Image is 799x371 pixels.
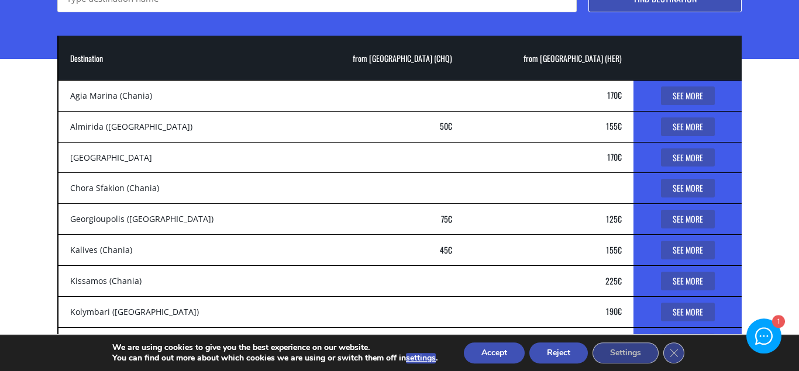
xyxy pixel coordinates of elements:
[606,213,622,225] bdi: 125
[58,204,292,235] td: Georgioupolis ([GEOGRAPHIC_DATA])
[112,353,438,363] p: You can find out more about which cookies we are using or switch them off in .
[618,213,622,225] span: €
[606,120,622,132] a: 155€
[58,296,292,327] td: Kolymbari ([GEOGRAPHIC_DATA])
[464,36,634,80] th: from [GEOGRAPHIC_DATA] (HER)
[607,89,622,101] a: 170€
[661,272,715,290] a: See More
[606,305,622,317] a: 190€
[605,275,622,287] a: 225€
[58,266,292,297] td: Kissamos (Chania)
[661,148,715,167] a: See More
[606,244,622,256] a: 155€
[58,142,292,173] td: [GEOGRAPHIC_DATA]
[661,117,715,136] a: See More
[441,213,452,225] bdi: 75
[618,244,622,256] span: €
[618,275,622,287] span: €
[58,111,292,142] td: Almirida ([GEOGRAPHIC_DATA])
[618,305,622,317] span: €
[58,235,292,266] td: Kalives (Chania)
[661,241,715,259] a: See More
[440,120,452,132] a: 50€
[606,305,622,317] bdi: 190
[58,173,292,204] td: Chora Sfakion (Chania)
[606,244,622,256] bdi: 155
[607,151,622,163] a: 170€
[661,334,715,352] a: See More
[606,213,622,225] a: 125€
[661,303,715,321] a: See More
[661,86,715,105] a: See More
[593,342,659,363] button: Settings
[618,89,622,101] span: €
[618,151,622,163] span: €
[112,342,438,353] p: We are using cookies to give you the best experience on our website.
[58,327,292,358] td: Paleochora (Chania)
[58,36,292,80] th: Destination
[772,316,784,328] div: 1
[448,120,452,132] span: €
[464,342,525,363] button: Accept
[58,80,292,111] td: Agia Marina (Chania)
[448,244,452,256] span: €
[661,210,715,228] a: See More
[661,179,715,197] a: See More
[607,151,622,163] bdi: 170
[440,120,452,132] bdi: 50
[529,342,588,363] button: Reject
[607,89,622,101] bdi: 170
[448,213,452,225] span: €
[292,36,464,80] th: from [GEOGRAPHIC_DATA] (CHQ)
[406,353,436,363] button: settings
[606,120,622,132] bdi: 155
[618,120,622,132] span: €
[441,213,452,225] a: 75€
[605,275,622,287] bdi: 225
[440,244,452,256] bdi: 45
[440,244,452,256] a: 45€
[663,342,684,363] button: Close GDPR Cookie Banner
